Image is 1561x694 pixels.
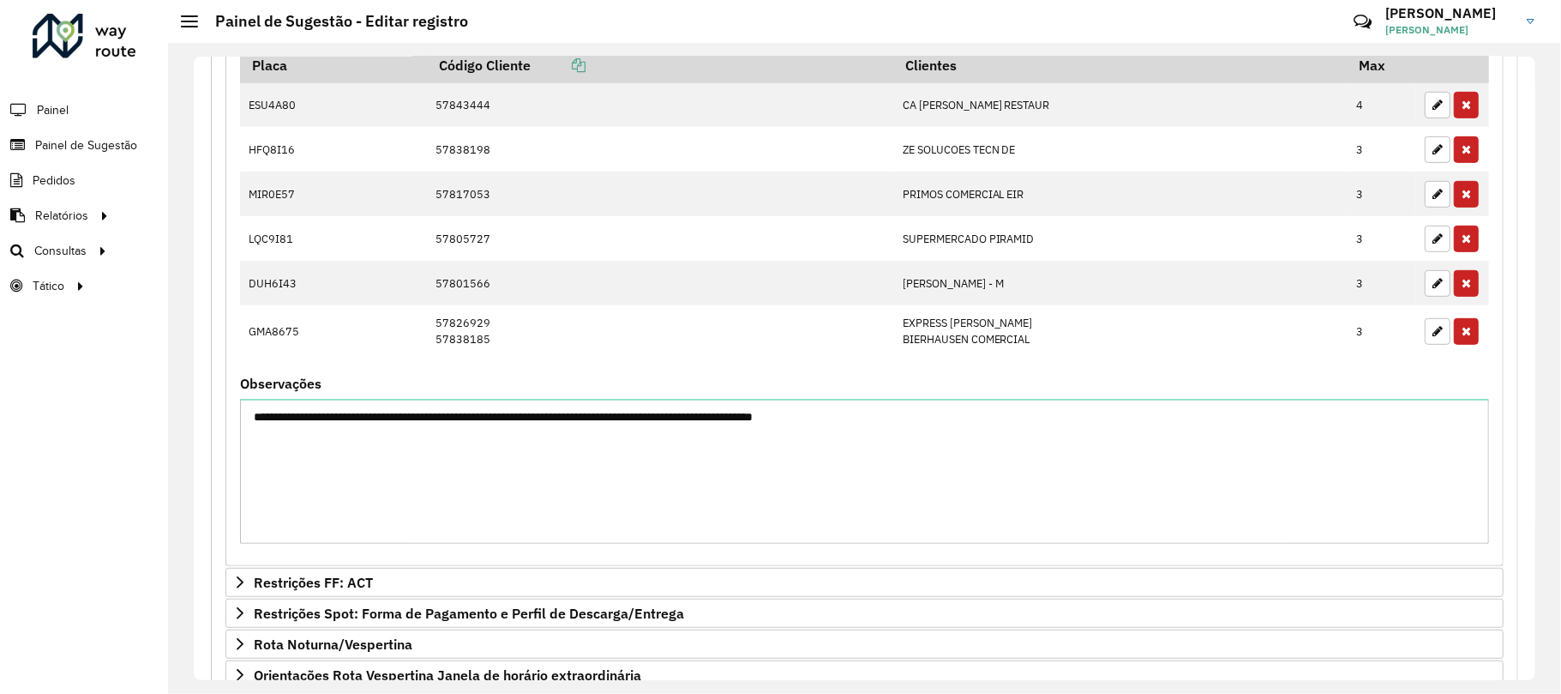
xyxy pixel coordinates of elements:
[893,47,1347,83] th: Clientes
[240,83,427,128] td: ESU4A80
[33,172,75,190] span: Pedidos
[35,136,137,154] span: Painel de Sugestão
[427,83,893,128] td: 57843444
[37,101,69,119] span: Painel
[1348,83,1416,128] td: 4
[427,261,893,305] td: 57801566
[225,661,1504,690] a: Orientações Rota Vespertina Janela de horário extraordinária
[240,261,427,305] td: DUH6I43
[240,47,427,83] th: Placa
[427,127,893,172] td: 57838198
[893,172,1347,216] td: PRIMOS COMERCIAL EIR
[35,207,88,225] span: Relatórios
[427,305,893,356] td: 57826929 57838185
[1348,261,1416,305] td: 3
[893,127,1347,172] td: ZE SOLUCOES TECN DE
[240,127,427,172] td: HFQ8I16
[1385,5,1514,21] h3: [PERSON_NAME]
[240,373,321,394] label: Observações
[33,277,64,295] span: Tático
[254,606,684,620] span: Restrições Spot: Forma de Pagamento e Perfil de Descarga/Entrega
[1348,127,1416,172] td: 3
[893,305,1347,356] td: EXPRESS [PERSON_NAME] BIERHAUSEN COMERCIAL
[225,630,1504,659] a: Rota Noturna/Vespertina
[531,57,585,74] a: Copiar
[1348,216,1416,261] td: 3
[225,568,1504,597] a: Restrições FF: ACT
[240,216,427,261] td: LQC9I81
[427,47,893,83] th: Código Cliente
[240,172,427,216] td: MIR0E57
[1344,3,1381,40] a: Contato Rápido
[893,83,1347,128] td: CA [PERSON_NAME] RESTAUR
[1348,172,1416,216] td: 3
[427,172,893,216] td: 57817053
[893,216,1347,261] td: SUPERMERCADO PIRAMID
[225,599,1504,628] a: Restrições Spot: Forma de Pagamento e Perfil de Descarga/Entrega
[1385,22,1514,38] span: [PERSON_NAME]
[427,216,893,261] td: 57805727
[34,242,87,260] span: Consultas
[240,305,427,356] td: GMA8675
[1348,305,1416,356] td: 3
[254,668,641,682] span: Orientações Rota Vespertina Janela de horário extraordinária
[1348,47,1416,83] th: Max
[198,12,468,31] h2: Painel de Sugestão - Editar registro
[893,261,1347,305] td: [PERSON_NAME] - M
[254,637,412,651] span: Rota Noturna/Vespertina
[254,576,373,589] span: Restrições FF: ACT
